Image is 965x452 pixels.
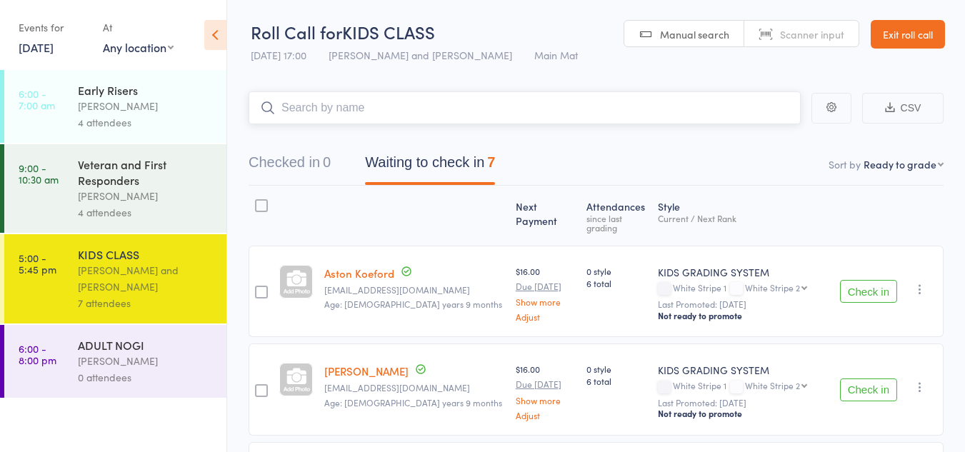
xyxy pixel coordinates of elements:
input: Search by name [249,91,801,124]
div: Style [652,192,834,239]
time: 5:00 - 5:45 pm [19,252,56,275]
div: KIDS CLASS [78,246,214,262]
div: Veteran and First Responders [78,156,214,188]
div: 0 attendees [78,369,214,386]
span: 6 total [586,375,646,387]
div: 7 attendees [78,295,214,311]
a: [PERSON_NAME] [324,363,409,378]
div: White Stripe 2 [745,283,800,292]
a: Adjust [516,312,575,321]
a: 6:00 -7:00 amEarly Risers[PERSON_NAME]4 attendees [4,70,226,143]
label: Sort by [829,157,861,171]
div: [PERSON_NAME] [78,98,214,114]
small: Last Promoted: [DATE] [658,299,829,309]
div: [PERSON_NAME] and [PERSON_NAME] [78,262,214,295]
time: 6:00 - 8:00 pm [19,343,56,366]
a: [DATE] [19,39,54,55]
a: Aston Koeford [324,266,394,281]
div: 7 [487,154,495,170]
div: 4 attendees [78,114,214,131]
div: [PERSON_NAME] [78,188,214,204]
div: KIDS GRADING SYSTEM [658,265,829,279]
div: Next Payment [510,192,581,239]
span: 0 style [586,363,646,375]
span: KIDS CLASS [342,20,435,44]
div: KIDS GRADING SYSTEM [658,363,829,377]
small: Due [DATE] [516,281,575,291]
div: $16.00 [516,363,575,419]
div: $16.00 [516,265,575,321]
span: [PERSON_NAME] and [PERSON_NAME] [329,48,512,62]
a: 5:00 -5:45 pmKIDS CLASS[PERSON_NAME] and [PERSON_NAME]7 attendees [4,234,226,323]
a: 6:00 -8:00 pmADULT NOGI[PERSON_NAME]0 attendees [4,325,226,398]
div: [PERSON_NAME] [78,353,214,369]
small: bkoeford@edenbraehomes.com.au [324,285,504,295]
div: At [103,16,174,39]
a: Adjust [516,411,575,420]
div: White Stripe 2 [745,381,800,390]
div: Atten­dances [581,192,652,239]
div: Any location [103,39,174,55]
span: [DATE] 17:00 [251,48,306,62]
time: 6:00 - 7:00 am [19,88,55,111]
a: 9:00 -10:30 amVeteran and First Responders[PERSON_NAME]4 attendees [4,144,226,233]
div: Early Risers [78,82,214,98]
button: CSV [862,93,944,124]
div: Ready to grade [864,157,936,171]
time: 9:00 - 10:30 am [19,162,59,185]
div: since last grading [586,214,646,232]
span: Age: [DEMOGRAPHIC_DATA] years 9 months [324,396,502,408]
a: Exit roll call [871,20,945,49]
span: Manual search [660,27,729,41]
span: Main Mat [534,48,578,62]
div: Current / Next Rank [658,214,829,223]
a: Show more [516,396,575,405]
a: Show more [516,297,575,306]
div: 0 [323,154,331,170]
button: Checked in0 [249,147,331,185]
div: Events for [19,16,89,39]
span: Roll Call for [251,20,342,44]
small: Last Promoted: [DATE] [658,398,829,408]
span: 0 style [586,265,646,277]
button: Check in [840,280,897,303]
div: Not ready to promote [658,408,829,419]
div: White Stripe 1 [658,283,829,295]
span: Scanner input [780,27,844,41]
div: 4 attendees [78,204,214,221]
small: bkoeford@edenbraehomes.com.au [324,383,504,393]
button: Waiting to check in7 [365,147,495,185]
span: 6 total [586,277,646,289]
small: Due [DATE] [516,379,575,389]
div: White Stripe 1 [658,381,829,393]
div: Not ready to promote [658,310,829,321]
span: Age: [DEMOGRAPHIC_DATA] years 9 months [324,298,502,310]
button: Check in [840,378,897,401]
div: ADULT NOGI [78,337,214,353]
